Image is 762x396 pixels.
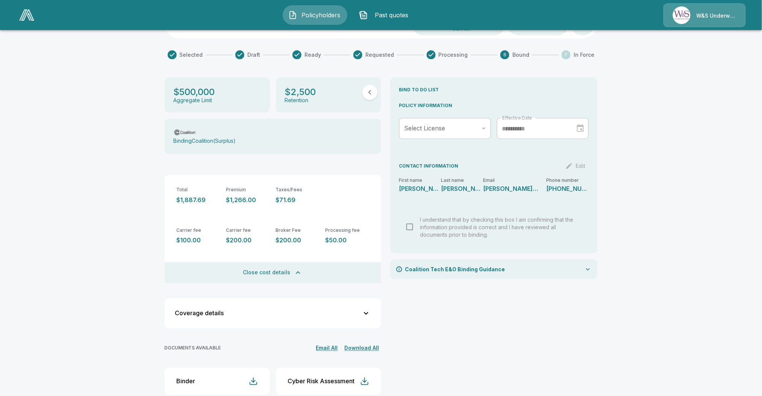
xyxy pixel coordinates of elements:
p: $71.69 [276,196,320,204]
p: CONTACT INFORMATION [399,163,459,169]
text: 7 [565,52,568,58]
p: Aggregate Limit [174,97,212,104]
p: $500,000 [174,86,215,97]
p: First name [399,178,441,183]
p: $200.00 [226,237,270,244]
p: Total [177,187,220,193]
p: Coalition Tech E&O Binding Guidance [405,265,505,273]
p: POLICY INFORMATION [399,102,589,109]
p: $50.00 [326,237,369,244]
div: Cyber Risk Assessment [288,378,355,385]
button: Email All [314,343,340,353]
button: Cyber Risk Assessment [276,368,381,395]
span: Requested [365,51,394,59]
span: I understand that by checking this box I am confirming that the information provided is correct a... [420,216,574,238]
p: $2,500 [285,86,316,97]
p: BIND TO DO LIST [399,86,589,93]
p: Bryan [399,186,441,192]
p: Retention [285,97,309,104]
img: Policyholders Icon [288,11,297,20]
span: Ready [304,51,321,59]
p: DOCUMENTS AVAILABLE [165,345,221,351]
p: $1,266.00 [226,196,270,204]
span: Draft [247,51,260,59]
p: Phone number [547,178,589,183]
span: Processing [439,51,468,59]
p: Premium [226,187,270,193]
span: In Force [574,51,594,59]
button: Coverage details [169,303,377,324]
p: $1,887.69 [177,196,220,204]
p: Carrier fee [226,228,270,233]
div: Coverage details [175,310,362,316]
p: Taxes/Fees [276,187,320,193]
img: Past quotes Icon [359,11,368,20]
p: Email [483,178,547,183]
div: Binder [177,378,195,385]
p: bryan@quickscores.com [483,186,540,192]
p: $100.00 [177,237,220,244]
p: $200.00 [276,237,320,244]
button: Close cost details [165,262,381,283]
span: Policyholders [300,11,342,20]
p: Carrier fee [177,228,220,233]
span: Past quotes [371,11,412,20]
button: Past quotes IconPast quotes [353,5,418,25]
p: Broker Fee [276,228,320,233]
label: Effective Date [502,115,532,121]
button: Download All [343,343,381,353]
p: Binding Coalition ( Surplus ) [174,138,236,144]
span: Bound [512,51,529,59]
img: Carrier Logo [174,128,197,136]
button: Policyholders IconPolicyholders [283,5,347,25]
p: 214-557-2777 [547,186,589,192]
p: Quilici [441,186,483,192]
span: Selected [180,51,203,59]
img: AA Logo [19,9,34,21]
button: Binder [165,368,270,395]
p: Processing fee [326,228,369,233]
p: Last name [441,178,483,183]
text: 6 [503,52,506,58]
